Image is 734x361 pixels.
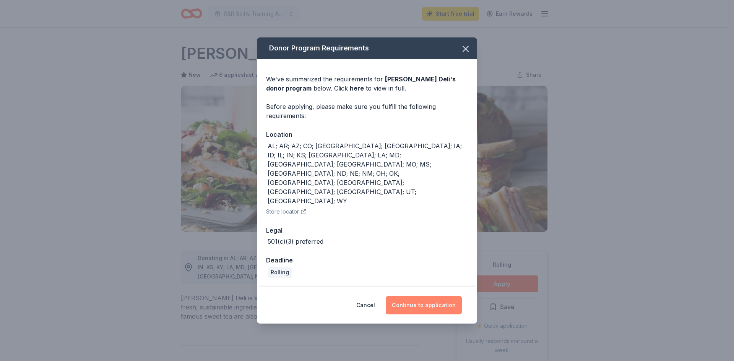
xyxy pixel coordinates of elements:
[266,207,307,216] button: Store locator
[266,74,468,93] div: We've summarized the requirements for below. Click to view in full.
[350,84,364,93] a: here
[268,141,468,206] div: AL; AR; AZ; CO; [GEOGRAPHIC_DATA]; [GEOGRAPHIC_DATA]; IA; ID; IL; IN; KS; [GEOGRAPHIC_DATA]; LA; ...
[257,37,477,59] div: Donor Program Requirements
[386,296,462,314] button: Continue to application
[266,255,468,265] div: Deadline
[266,225,468,235] div: Legal
[266,102,468,120] div: Before applying, please make sure you fulfill the following requirements:
[268,267,292,278] div: Rolling
[356,296,375,314] button: Cancel
[266,130,468,139] div: Location
[268,237,323,246] div: 501(c)(3) preferred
